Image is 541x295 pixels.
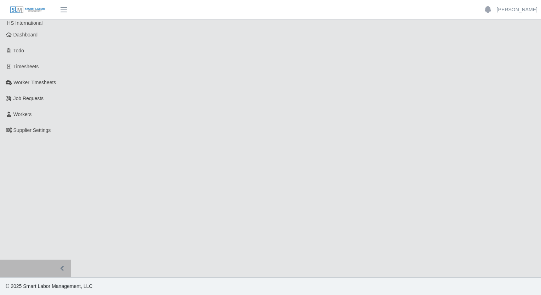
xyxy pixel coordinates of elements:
[10,6,45,14] img: SLM Logo
[497,6,537,13] a: [PERSON_NAME]
[13,48,24,53] span: Todo
[13,127,51,133] span: Supplier Settings
[7,20,42,26] span: HS International
[13,96,44,101] span: Job Requests
[13,80,56,85] span: Worker Timesheets
[13,64,39,69] span: Timesheets
[13,111,32,117] span: Workers
[6,283,92,289] span: © 2025 Smart Labor Management, LLC
[13,32,38,37] span: Dashboard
